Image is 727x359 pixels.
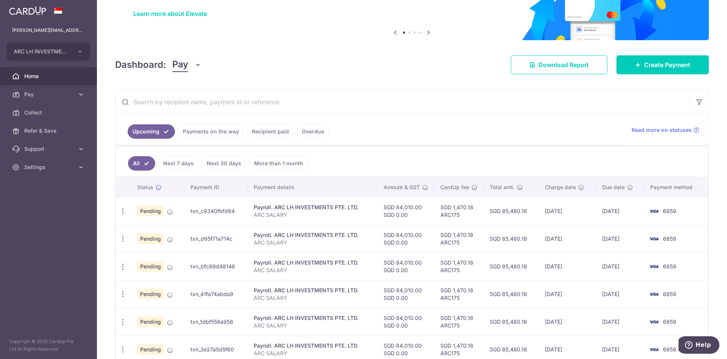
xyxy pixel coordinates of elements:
span: Amount & GST [384,183,420,191]
a: Download Report [511,55,607,74]
span: CardUp fee [440,183,469,191]
span: Pending [137,234,164,244]
span: Pay [24,91,74,98]
td: SGD 1,470.18 ARC175 [434,280,484,308]
td: txn_d95f71a714c [184,225,248,252]
td: txn_c9340fbfd84 [184,197,248,225]
span: 6859 [663,346,676,353]
button: ARC LH INVESTMENTS PTE. LTD. [7,42,90,61]
p: ARC SALARY [254,350,372,357]
td: SGD 1,470.18 ARC175 [434,225,484,252]
th: Payment details [248,177,378,197]
span: Read more on statuses [632,126,692,134]
td: SGD 1,470.18 ARC175 [434,197,484,225]
td: SGD 84,010.00 SGD 0.00 [378,280,434,308]
a: Next 30 days [202,156,246,171]
span: Pay [172,58,188,72]
a: All [128,156,155,171]
p: ARC SALARY [254,239,372,246]
td: SGD 85,480.18 [484,252,539,280]
span: Total amt. [490,183,515,191]
div: Payroll. ARC LH INVESTMENTS PTE. LTD. [254,342,372,350]
img: Bank Card [646,234,661,243]
img: Bank Card [646,290,661,299]
p: ARC SALARY [254,322,372,329]
span: Settings [24,163,74,171]
div: Payroll. ARC LH INVESTMENTS PTE. LTD. [254,231,372,239]
iframe: Opens a widget where you can find more information [679,336,719,355]
td: SGD 1,470.18 ARC175 [434,252,484,280]
p: ARC SALARY [254,267,372,274]
td: [DATE] [539,252,596,280]
td: SGD 84,010.00 SGD 0.00 [378,197,434,225]
td: SGD 85,480.18 [484,197,539,225]
td: SGD 85,480.18 [484,308,539,335]
td: SGD 85,480.18 [484,225,539,252]
span: Collect [24,109,74,116]
a: Next 7 days [158,156,199,171]
span: Due date [602,183,625,191]
h4: Dashboard: [115,58,166,72]
td: [DATE] [596,280,644,308]
span: 6859 [663,263,676,270]
span: 6859 [663,235,676,242]
p: [PERSON_NAME][EMAIL_ADDRESS][DOMAIN_NAME] [12,27,85,34]
td: [DATE] [539,197,596,225]
a: Upcoming [128,124,175,139]
span: Pending [137,289,164,299]
td: [DATE] [539,280,596,308]
td: txn_41fa74abda9 [184,280,248,308]
span: Pending [137,344,164,355]
td: txn_bfc89d48146 [184,252,248,280]
span: Pending [137,317,164,327]
span: Refer & Save [24,127,74,135]
th: Payment method [644,177,708,197]
input: Search by recipient name, payment id or reference [115,90,690,114]
img: Bank Card [646,345,661,354]
td: SGD 1,470.18 ARC175 [434,308,484,335]
div: Payroll. ARC LH INVESTMENTS PTE. LTD. [254,204,372,211]
span: Pending [137,206,164,216]
span: Home [24,72,74,80]
button: Pay [172,58,201,72]
td: [DATE] [596,225,644,252]
a: Read more on statuses [632,126,699,134]
td: [DATE] [539,225,596,252]
span: 6859 [663,208,676,214]
td: SGD 84,010.00 SGD 0.00 [378,225,434,252]
span: ARC LH INVESTMENTS PTE. LTD. [14,48,70,55]
td: SGD 84,010.00 SGD 0.00 [378,252,434,280]
td: [DATE] [596,308,644,335]
a: Recipient paid [247,124,294,139]
img: Bank Card [646,317,661,326]
td: SGD 85,480.18 [484,280,539,308]
p: ARC SALARY [254,211,372,219]
div: Payroll. ARC LH INVESTMENTS PTE. LTD. [254,259,372,267]
td: txn_1dbf558a958 [184,308,248,335]
img: CardUp [9,6,46,15]
p: ARC SALARY [254,294,372,302]
span: Charge date [545,183,576,191]
td: [DATE] [596,252,644,280]
a: Overdue [297,124,329,139]
span: Download Report [538,60,589,69]
span: Pending [137,261,164,272]
a: Create Payment [616,55,709,74]
div: Payroll. ARC LH INVESTMENTS PTE. LTD. [254,314,372,322]
th: Payment ID [184,177,248,197]
span: 6859 [663,318,676,325]
span: Support [24,145,74,153]
span: 6859 [663,291,676,297]
a: More than 1 month [249,156,308,171]
a: Learn more about Elevate [133,10,207,17]
span: Status [137,183,153,191]
td: [DATE] [539,308,596,335]
img: Bank Card [646,207,661,216]
td: [DATE] [596,197,644,225]
td: SGD 84,010.00 SGD 0.00 [378,308,434,335]
div: Payroll. ARC LH INVESTMENTS PTE. LTD. [254,287,372,294]
span: Create Payment [644,60,690,69]
img: Bank Card [646,262,661,271]
a: Payments on the way [178,124,244,139]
